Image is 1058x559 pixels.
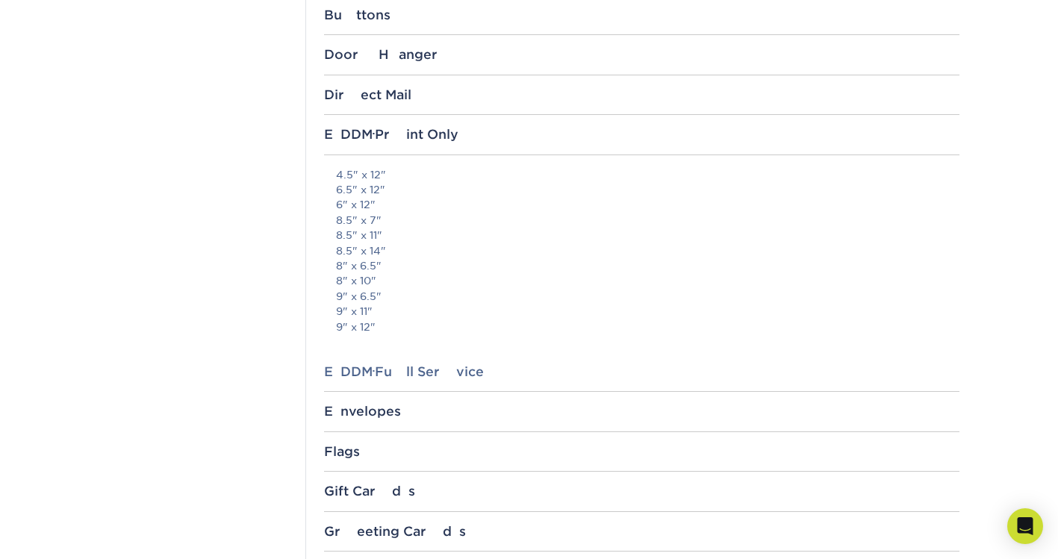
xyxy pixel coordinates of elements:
div: Door Hanger [324,47,959,62]
a: 8.5" x 11" [336,229,382,241]
div: Buttons [324,7,959,22]
div: Envelopes [324,404,959,419]
div: Direct Mail [324,87,959,102]
a: 8.5" x 14" [336,245,386,257]
a: 6.5" x 12" [336,184,385,196]
div: Flags [324,444,959,459]
small: ® [373,131,375,138]
div: Greeting Cards [324,524,959,539]
a: 4.5" x 12" [336,169,386,181]
a: 9" x 6.5" [336,290,382,302]
div: Open Intercom Messenger [1007,508,1043,544]
a: 9" x 12" [336,321,376,333]
div: Gift Cards [324,484,959,499]
a: 8" x 10" [336,275,376,287]
div: EDDM Full Service [324,364,959,379]
a: 8" x 6.5" [336,260,382,272]
a: 6" x 12" [336,199,376,210]
a: 8.5" x 7" [336,214,382,226]
small: ® [373,369,375,375]
div: EDDM Print Only [324,127,959,142]
a: 9" x 11" [336,305,373,317]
